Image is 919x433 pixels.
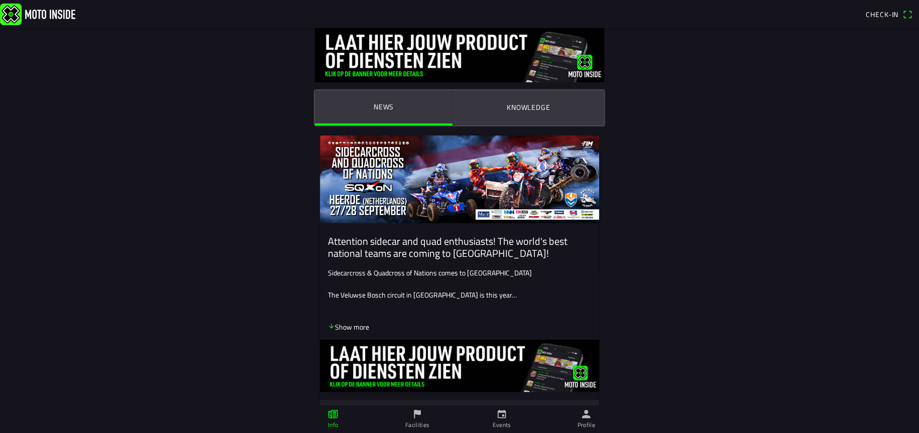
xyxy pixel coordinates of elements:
font: Info [328,420,338,429]
ion-label: Knowledge [507,102,550,113]
font: Attention sidecar and quad enthusiasts! The world's best national teams are coming to [GEOGRAPHIC... [328,233,567,261]
font: Sidecarcross & Quadcross of Nations comes to [GEOGRAPHIC_DATA] [328,267,532,278]
ion-icon: calendar [496,408,507,419]
font: Facilities [405,420,430,429]
p: Show more [328,322,369,332]
ion-icon: person [581,408,592,419]
a: Check-inqr scanner [861,6,917,23]
img: DquIORQn5pFcG0wREDc6xsoRnKbaxAuyzJmd8qj8.jpg [315,28,604,82]
img: ovdhpoPiYVyyWxH96Op6EavZdUOyIWdtEOENrLni.jpg [320,340,599,392]
ion-icon: paper [327,408,338,419]
font: Events [492,420,511,429]
img: 64v4Apfhk9kRvyee7tCCbhUWCIhqkwx3UzeRWfBS.jpg [320,135,599,223]
ion-button: Share [320,400,599,418]
ion-icon: arrow down [328,323,335,330]
font: Check-in [866,9,898,20]
font: The Veluwse Bosch circuit in [GEOGRAPHIC_DATA] is this year… [328,290,517,300]
ion-label: News [374,101,394,112]
font: Profile [577,420,595,429]
ion-icon: flag [412,408,423,419]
